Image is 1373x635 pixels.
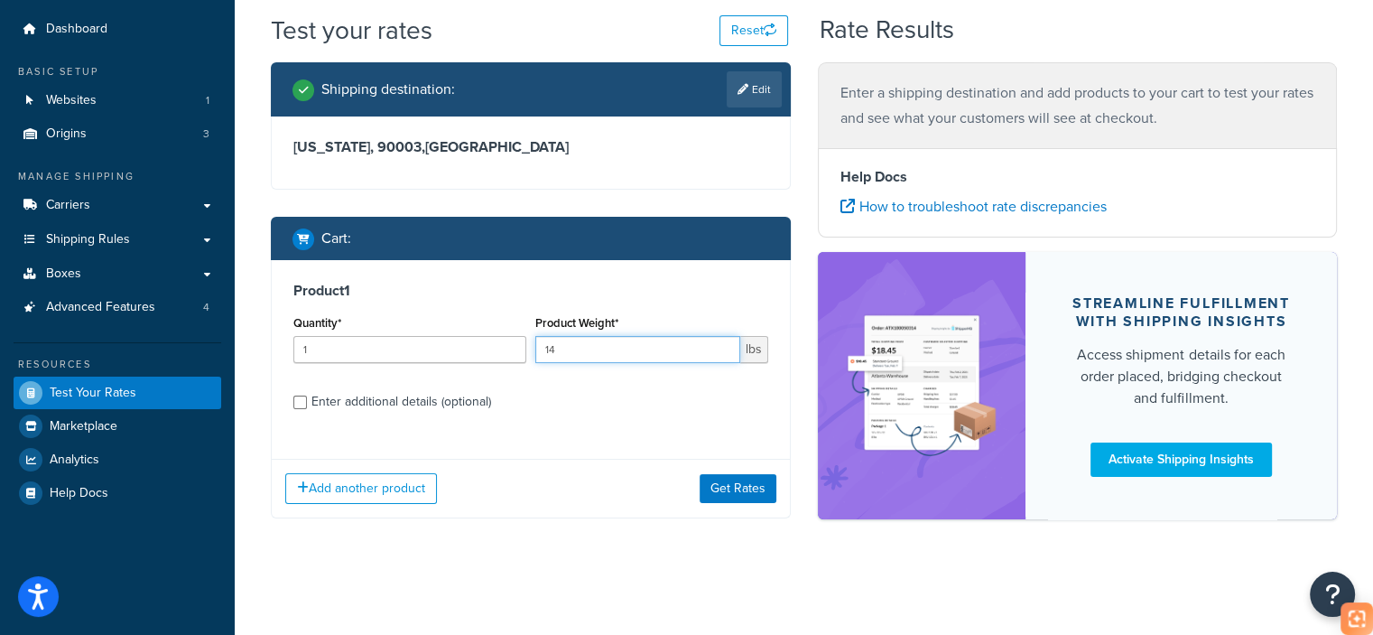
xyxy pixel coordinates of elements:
span: Test Your Rates [50,386,136,401]
h2: Shipping destination : [321,81,455,98]
label: Product Weight* [535,316,618,330]
a: Dashboard [14,13,221,46]
span: Dashboard [46,22,107,37]
li: Advanced Features [14,291,221,324]
button: Reset [719,15,788,46]
input: 0.00 [535,336,740,363]
span: Shipping Rules [46,232,130,247]
a: Websites1 [14,84,221,117]
a: Boxes [14,257,221,291]
span: Origins [46,126,87,142]
h4: Help Docs [840,166,1315,188]
a: Advanced Features4 [14,291,221,324]
li: Websites [14,84,221,117]
li: Origins [14,117,221,151]
span: 4 [203,300,209,315]
h1: Test your rates [271,13,432,48]
input: Enter additional details (optional) [293,396,307,409]
a: Marketplace [14,410,221,443]
a: Analytics [14,444,221,476]
span: Marketplace [50,419,117,434]
div: Basic Setup [14,64,221,79]
div: Enter additional details (optional) [311,389,491,415]
a: Carriers [14,189,221,222]
label: Quantity* [293,316,341,330]
span: Websites [46,93,97,108]
span: 3 [203,126,209,142]
span: Help Docs [50,486,108,501]
button: Open Resource Center [1310,572,1355,617]
a: Activate Shipping Insights [1090,443,1272,477]
a: Test Your Rates [14,377,221,409]
a: Shipping Rules [14,223,221,257]
span: 1 [206,93,209,108]
h2: Cart : [321,230,351,247]
button: Add another product [285,473,437,504]
a: Edit [727,71,782,107]
a: How to troubleshoot rate discrepancies [840,196,1107,217]
span: Advanced Features [46,300,155,315]
a: Origins3 [14,117,221,151]
div: Resources [14,357,221,372]
h2: Rate Results [820,16,954,44]
img: feature-image-si-e24932ea9b9fcd0ff835db86be1ff8d589347e8876e1638d903ea230a36726be.png [845,279,998,492]
div: Access shipment details for each order placed, bridging checkout and fulfillment. [1069,344,1294,409]
a: Help Docs [14,477,221,509]
h3: [US_STATE], 90003 , [GEOGRAPHIC_DATA] [293,138,768,156]
h3: Product 1 [293,282,768,300]
span: Boxes [46,266,81,282]
button: Get Rates [700,474,776,503]
div: Manage Shipping [14,169,221,184]
span: Analytics [50,453,99,468]
span: lbs [740,336,768,363]
div: Streamline Fulfillment with Shipping Insights [1069,294,1294,331]
span: Carriers [46,198,90,213]
input: 0.0 [293,336,526,363]
p: Enter a shipping destination and add products to your cart to test your rates and see what your c... [840,80,1315,131]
